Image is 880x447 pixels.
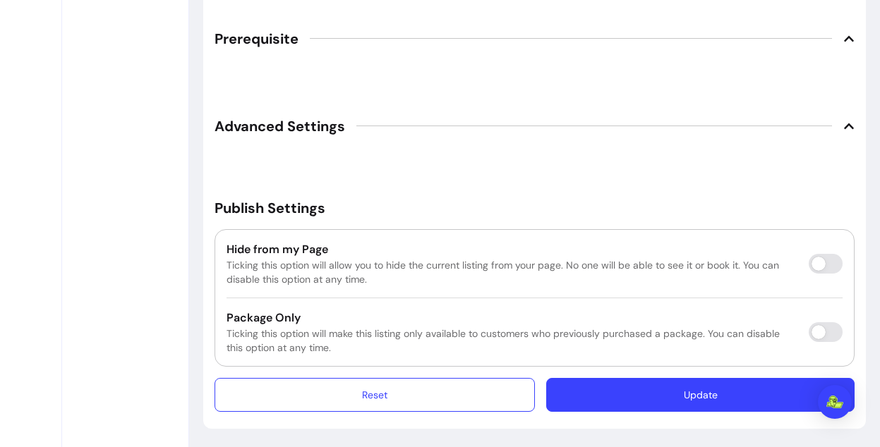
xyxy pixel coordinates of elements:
[227,310,797,326] p: Package Only
[227,326,797,355] p: Ticking this option will make this listing only available to customers who previously purchased a...
[215,198,855,218] h5: Publish Settings
[215,378,535,412] button: Reset
[818,385,852,419] div: Open Intercom Messenger
[215,116,345,136] span: Advanced Settings
[215,29,299,49] span: Prerequisite
[227,258,797,286] p: Ticking this option will allow you to hide the current listing from your page. No one will be abl...
[227,241,797,258] p: Hide from my Page
[546,378,855,412] button: Update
